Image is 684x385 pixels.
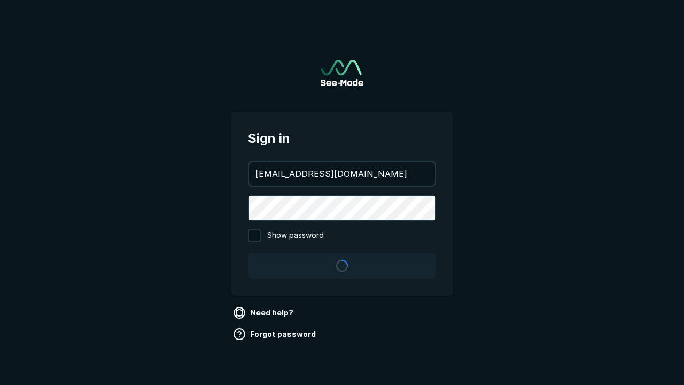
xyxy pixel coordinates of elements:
a: Go to sign in [321,60,363,86]
input: your@email.com [249,162,435,186]
a: Forgot password [231,326,320,343]
span: Sign in [248,129,436,148]
img: See-Mode Logo [321,60,363,86]
a: Need help? [231,304,298,321]
span: Show password [267,229,324,242]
